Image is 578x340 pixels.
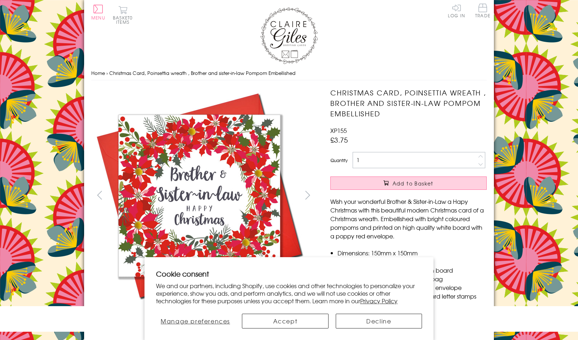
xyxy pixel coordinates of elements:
button: Accept [242,314,328,328]
li: Dimensions: 150mm x 150mm [338,249,487,257]
span: Menu [91,14,105,21]
button: Menu [91,5,105,20]
p: Wish your wonderful Brother & Sister-in-Law a Hapy Christmas with this beautiful modern Christmas... [330,197,487,240]
span: › [106,70,108,76]
nav: breadcrumbs [91,66,487,81]
p: We and our partners, including Shopify, use cookies and other technologies to personalize your ex... [156,282,422,304]
span: Christmas Card, Poinsettia wreath , Brother and sister-in-law Pompom Embellished [109,70,295,76]
img: Claire Giles Greetings Cards [260,7,318,64]
button: Manage preferences [156,314,235,328]
span: Manage preferences [161,317,230,325]
h2: Cookie consent [156,269,422,279]
span: 0 items [116,14,133,25]
img: Christmas Card, Poinsettia wreath , Brother and sister-in-law Pompom Embellished [316,88,532,303]
a: Privacy Policy [360,296,398,305]
button: Add to Basket [330,176,487,190]
a: Log In [448,4,465,18]
label: Quantity [330,157,348,164]
h1: Christmas Card, Poinsettia wreath , Brother and sister-in-law Pompom Embellished [330,88,487,118]
span: Trade [475,4,490,18]
button: next [300,187,316,203]
a: Trade [475,4,490,19]
img: Christmas Card, Poinsettia wreath , Brother and sister-in-law Pompom Embellished [91,88,307,304]
button: prev [91,187,107,203]
button: Decline [336,314,422,328]
span: £3.75 [330,135,348,145]
span: Add to Basket [393,180,433,187]
button: Basket0 items [113,6,133,24]
span: XP155 [330,126,347,135]
a: Home [91,70,105,76]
